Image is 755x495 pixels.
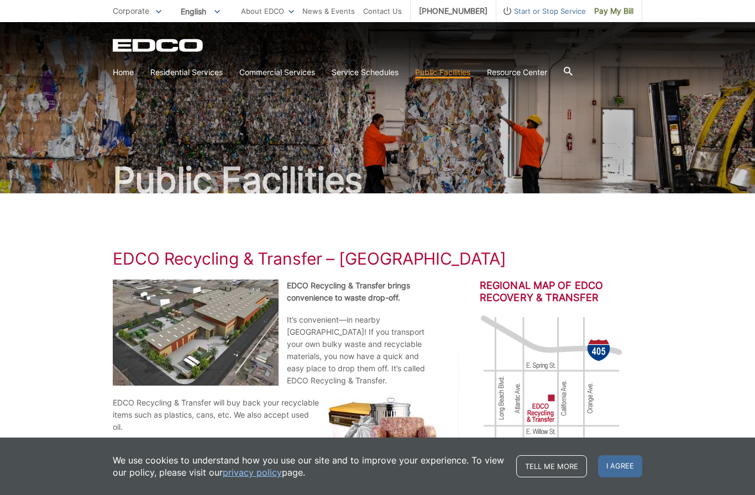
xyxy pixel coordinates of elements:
[150,66,223,78] a: Residential Services
[363,5,402,17] a: Contact Us
[113,249,642,268] h1: EDCO Recycling & Transfer – [GEOGRAPHIC_DATA]
[113,454,505,478] p: We use cookies to understand how you use our site and to improve your experience. To view our pol...
[287,281,410,302] strong: EDCO Recycling & Transfer brings convenience to waste drop-off.
[172,2,228,20] span: English
[241,5,294,17] a: About EDCO
[113,280,279,386] img: EDCO Recycling & Transfer
[415,66,470,78] a: Public Facilities
[332,66,399,78] a: Service Schedules
[113,39,205,52] a: EDCD logo. Return to the homepage.
[223,466,282,478] a: privacy policy
[598,455,642,477] span: I agree
[594,5,633,17] span: Pay My Bill
[516,455,587,477] a: Tell me more
[113,6,149,15] span: Corporate
[113,66,134,78] a: Home
[480,313,623,446] img: image
[327,397,438,474] img: Dishwasher and chair
[487,66,547,78] a: Resource Center
[239,66,315,78] a: Commercial Services
[480,280,642,304] h2: Regional Map of EDCO Recovery & Transfer
[302,5,355,17] a: News & Events
[113,162,642,198] h2: Public Facilities
[113,397,438,433] p: EDCO Recycling & Transfer will buy back your recyclable items such as plastics, cans, etc. We als...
